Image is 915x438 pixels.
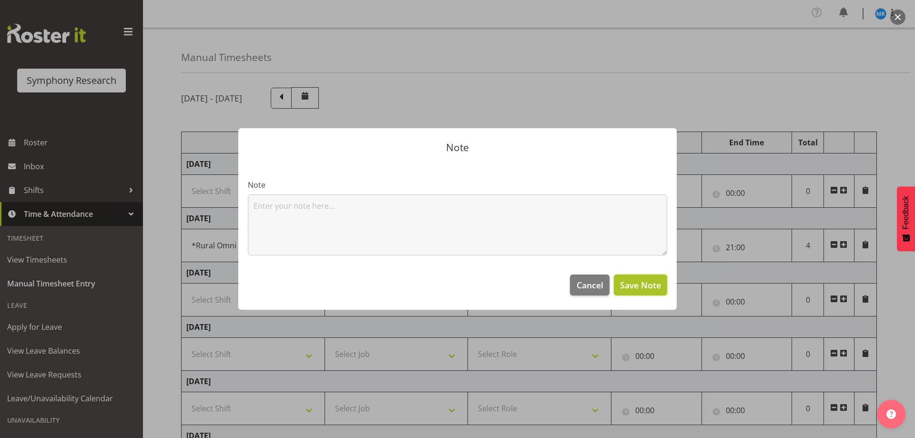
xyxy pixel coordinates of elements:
[248,143,667,153] p: Note
[897,186,915,251] button: Feedback - Show survey
[886,409,896,419] img: help-xxl-2.png
[620,279,661,291] span: Save Note
[614,275,667,295] button: Save Note
[248,179,667,191] label: Note
[570,275,609,295] button: Cancel
[902,196,910,229] span: Feedback
[577,279,603,291] span: Cancel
